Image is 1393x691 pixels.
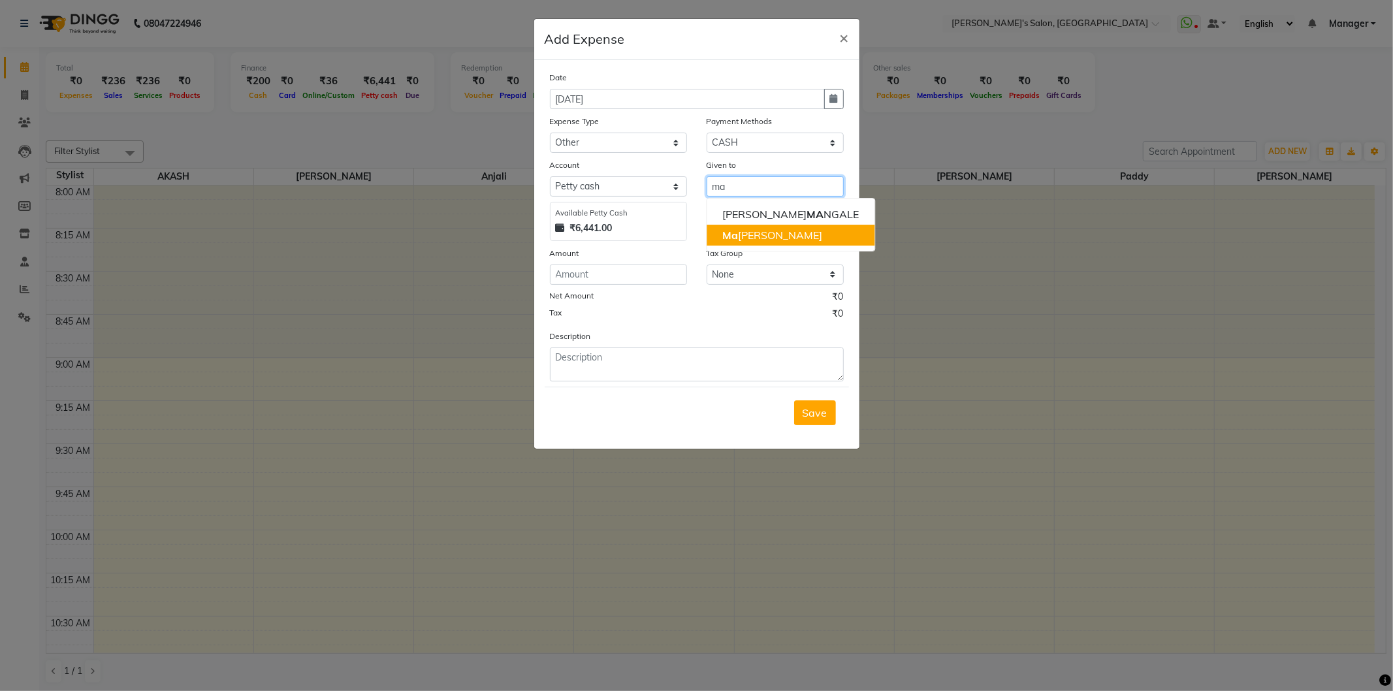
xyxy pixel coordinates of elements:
[550,307,562,319] label: Tax
[707,159,737,171] label: Given to
[707,176,844,197] input: Given to
[722,229,738,242] span: Ma
[556,208,681,219] div: Available Petty Cash
[707,248,743,259] label: Tax Group
[707,116,773,127] label: Payment Methods
[722,208,859,221] ngb-highlight: [PERSON_NAME] NGALE
[840,27,849,47] span: ×
[550,72,568,84] label: Date
[807,208,824,221] span: MA
[550,290,594,302] label: Net Amount
[833,290,844,307] span: ₹0
[550,265,687,285] input: Amount
[550,116,600,127] label: Expense Type
[550,159,580,171] label: Account
[803,406,827,419] span: Save
[550,330,591,342] label: Description
[570,221,613,235] strong: ₹6,441.00
[829,19,859,56] button: Close
[722,229,822,242] ngb-highlight: [PERSON_NAME]
[833,307,844,324] span: ₹0
[794,400,836,425] button: Save
[550,248,579,259] label: Amount
[545,29,625,49] h5: Add Expense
